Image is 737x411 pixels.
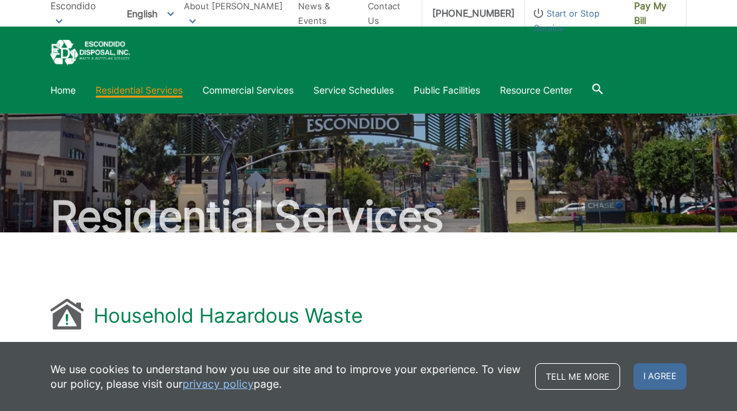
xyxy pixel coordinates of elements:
[183,376,254,391] a: privacy policy
[50,83,76,98] a: Home
[313,83,394,98] a: Service Schedules
[117,3,184,25] span: English
[96,83,183,98] a: Residential Services
[633,363,687,390] span: I agree
[94,303,363,327] h1: Household Hazardous Waste
[50,40,130,66] a: EDCD logo. Return to the homepage.
[50,195,687,238] h2: Residential Services
[535,363,620,390] a: Tell me more
[203,83,293,98] a: Commercial Services
[414,83,480,98] a: Public Facilities
[50,362,522,391] p: We use cookies to understand how you use our site and to improve your experience. To view our pol...
[500,83,572,98] a: Resource Center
